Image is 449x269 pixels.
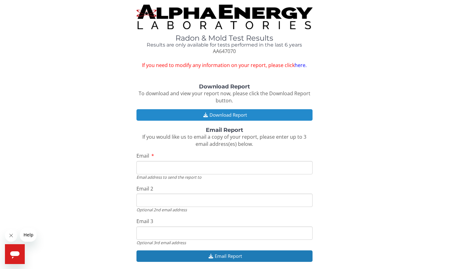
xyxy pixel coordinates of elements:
div: Optional 2nd email address [136,207,312,213]
span: Email 2 [136,185,153,192]
img: TightCrop.jpg [136,5,312,29]
a: here. [295,62,307,69]
span: If you would like us to email a copy of your report, please enter up to 3 email address(es) below. [142,133,306,147]
strong: Email Report [206,127,243,133]
div: Optional 3rd email address [136,240,312,245]
span: AA647070 [213,48,236,55]
button: Download Report [136,109,312,121]
iframe: Close message [5,229,17,242]
button: Email Report [136,250,312,262]
iframe: Button to launch messaging window [5,244,25,264]
h4: Results are only available for tests performed in the last 6 years [136,42,312,48]
span: If you need to modify any information on your report, please click [136,62,312,69]
div: Email address to send the report to [136,174,312,180]
strong: Download Report [199,83,250,90]
span: Email 3 [136,218,153,225]
iframe: Message from company [20,228,37,242]
span: To download and view your report now, please click the Download Report button. [139,90,310,104]
h1: Radon & Mold Test Results [136,34,312,42]
span: Email [136,152,149,159]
